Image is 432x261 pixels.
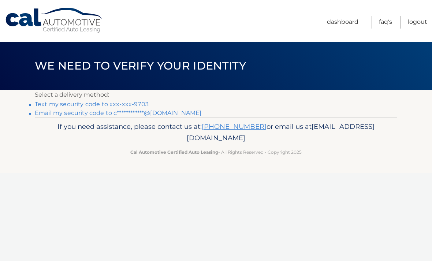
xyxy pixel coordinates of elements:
[5,7,104,33] a: Cal Automotive
[35,90,397,100] p: Select a delivery method:
[379,16,392,29] a: FAQ's
[408,16,427,29] a: Logout
[35,59,246,72] span: We need to verify your identity
[40,121,392,144] p: If you need assistance, please contact us at: or email us at
[202,122,267,131] a: [PHONE_NUMBER]
[327,16,358,29] a: Dashboard
[35,101,149,108] a: Text my security code to xxx-xxx-9703
[130,149,218,155] strong: Cal Automotive Certified Auto Leasing
[40,148,392,156] p: - All Rights Reserved - Copyright 2025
